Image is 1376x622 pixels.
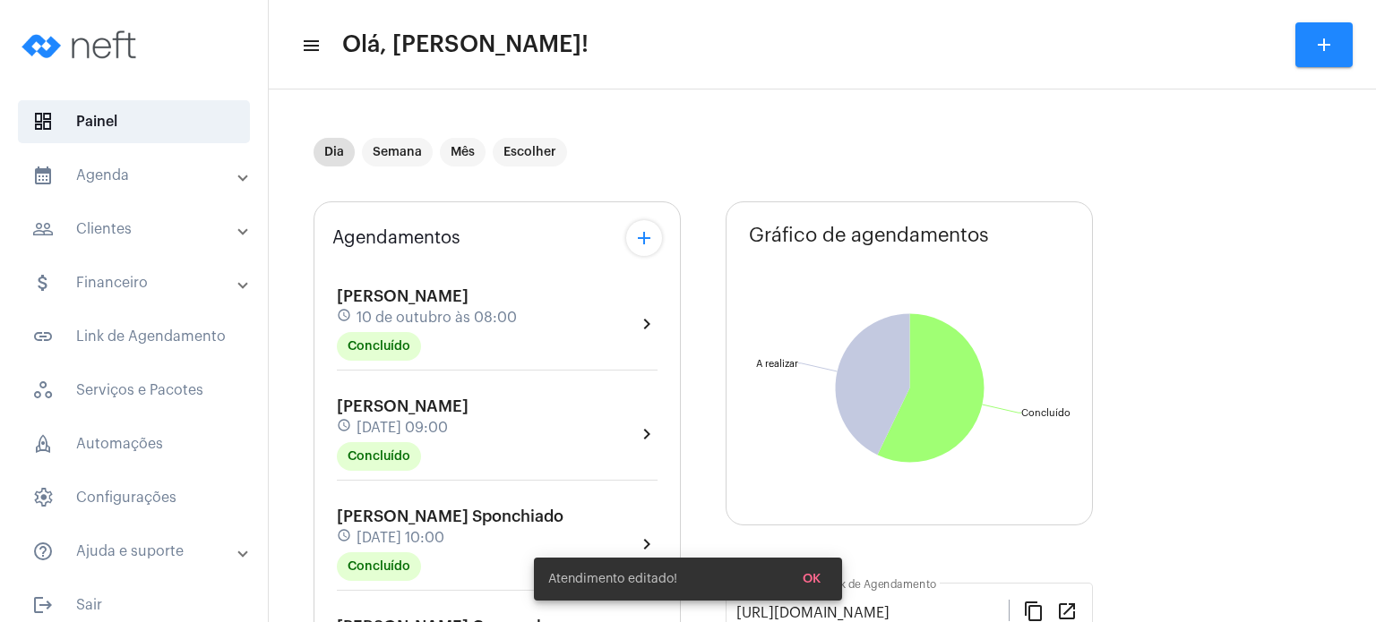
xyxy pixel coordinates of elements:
[332,228,460,248] span: Agendamentos
[18,100,250,143] span: Painel
[362,138,433,166] mat-chip: Semana
[749,225,989,246] span: Gráfico de agendamentos
[32,111,54,132] span: sidenav icon
[32,218,239,240] mat-panel-title: Clientes
[32,541,239,562] mat-panel-title: Ajuda e suporte
[32,165,54,186] mat-icon: sidenav icon
[756,359,798,369] text: A realizar
[337,528,353,548] mat-icon: schedule
[11,208,268,251] mat-expansion-panel-header: sidenav iconClientes
[18,315,250,358] span: Link de Agendamento
[440,138,486,166] mat-chip: Mês
[32,594,54,616] mat-icon: sidenav icon
[357,310,517,326] span: 10 de outubro às 08:00
[32,433,54,455] span: sidenav icon
[32,272,54,294] mat-icon: sidenav icon
[32,272,239,294] mat-panel-title: Financeiro
[337,552,421,581] mat-chip: Concluído
[18,476,250,519] span: Configurações
[633,227,655,249] mat-icon: add
[1023,600,1045,621] mat-icon: content_copy
[32,218,54,240] mat-icon: sidenav icon
[636,313,658,335] mat-icon: chevron_right
[11,154,268,197] mat-expansion-panel-header: sidenav iconAgenda
[636,423,658,445] mat-icon: chevron_right
[337,332,421,361] mat-chip: Concluído
[18,369,250,412] span: Serviços e Pacotes
[1021,408,1071,418] text: Concluído
[1313,34,1335,55] mat-icon: add
[357,530,444,546] span: [DATE] 10:00
[788,563,835,595] button: OK
[14,9,149,81] img: logo-neft-novo-2.png
[337,508,563,524] span: [PERSON_NAME] Sponchiado
[314,138,355,166] mat-chip: Dia
[301,35,319,56] mat-icon: sidenav icon
[337,442,421,471] mat-chip: Concluído
[1056,600,1078,621] mat-icon: open_in_new
[32,487,54,508] span: sidenav icon
[337,308,353,328] mat-icon: schedule
[32,165,239,186] mat-panel-title: Agenda
[32,541,54,562] mat-icon: sidenav icon
[337,288,469,304] span: [PERSON_NAME]
[493,138,567,166] mat-chip: Escolher
[736,605,1009,621] input: Link
[32,326,54,347] mat-icon: sidenav icon
[11,261,268,304] mat-expansion-panel-header: sidenav iconFinanceiro
[11,530,268,573] mat-expansion-panel-header: sidenav iconAjuda e suporte
[636,533,658,555] mat-icon: chevron_right
[357,420,448,436] span: [DATE] 09:00
[18,422,250,465] span: Automações
[548,570,677,588] span: Atendimento editado!
[342,30,589,59] span: Olá, [PERSON_NAME]!
[337,398,469,414] span: [PERSON_NAME]
[32,379,54,401] span: sidenav icon
[803,573,821,585] span: OK
[337,418,353,438] mat-icon: schedule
